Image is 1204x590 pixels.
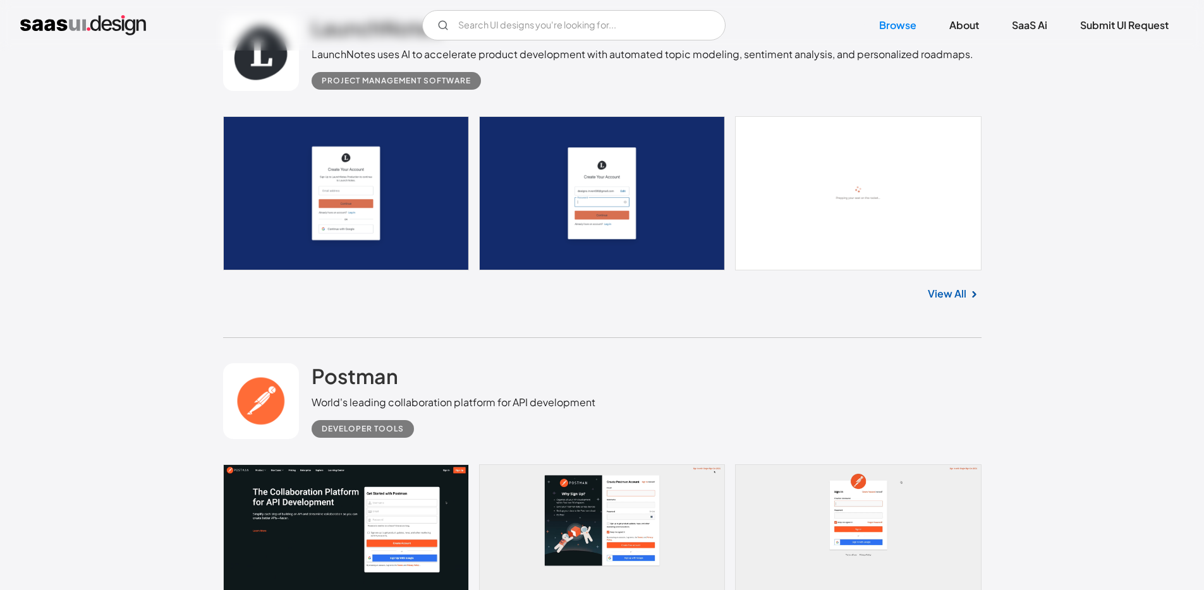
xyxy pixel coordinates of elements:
[312,395,595,410] div: World's leading collaboration platform for API development
[422,10,726,40] input: Search UI designs you're looking for...
[20,15,146,35] a: home
[928,286,966,301] a: View All
[1065,11,1184,39] a: Submit UI Request
[997,11,1062,39] a: SaaS Ai
[864,11,932,39] a: Browse
[322,73,471,88] div: Project Management Software
[422,10,726,40] form: Email Form
[312,363,398,395] a: Postman
[322,421,404,436] div: Developer tools
[312,47,973,62] div: LaunchNotes uses AI to accelerate product development with automated topic modeling, sentiment an...
[312,363,398,388] h2: Postman
[934,11,994,39] a: About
